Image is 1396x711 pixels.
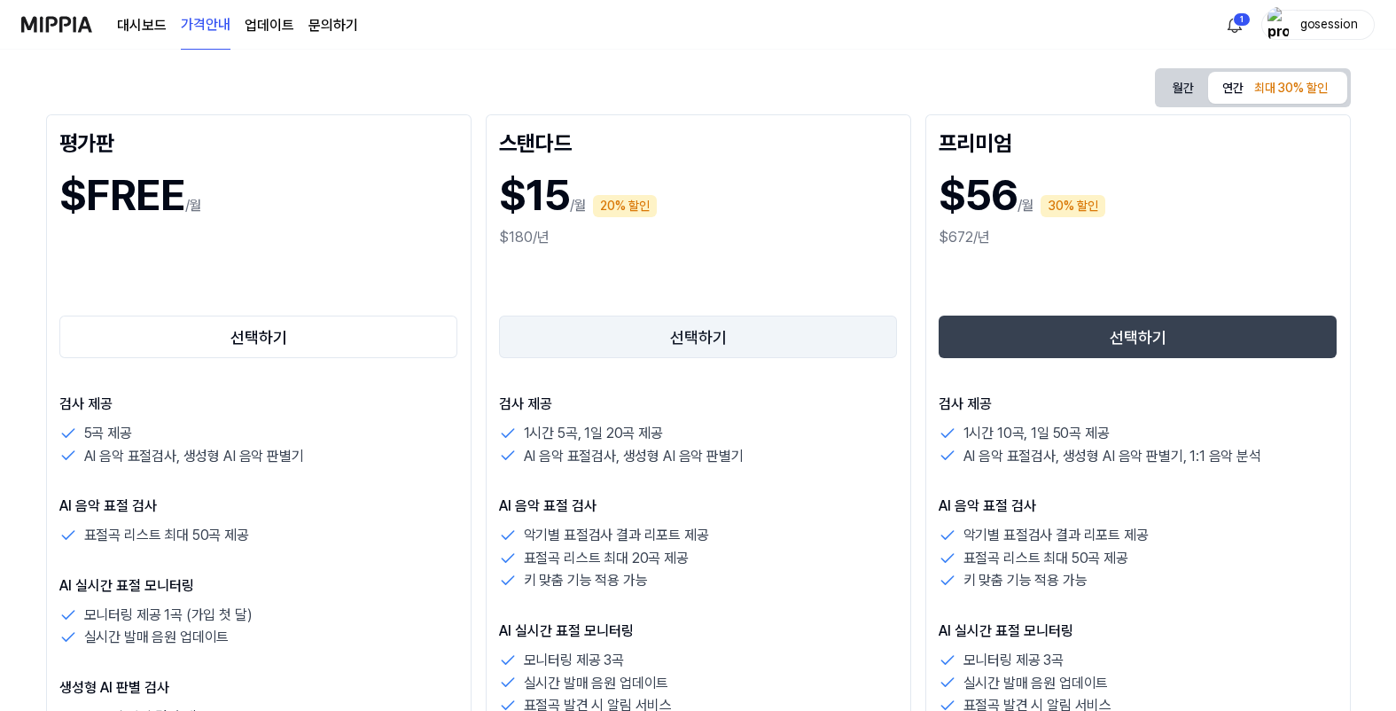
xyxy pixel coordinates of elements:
p: AI 음악 표절검사, 생성형 AI 음악 판별기, 1:1 음악 분석 [963,445,1261,468]
p: 검사 제공 [939,394,1338,415]
p: AI 실시간 표절 모니터링 [499,621,898,642]
a: 문의하기 [308,15,358,36]
p: 모니터링 제공 1곡 (가입 첫 달) [84,604,253,627]
p: 키 맞춤 기능 적용 가능 [963,569,1088,592]
button: 선택하기 [939,316,1338,358]
p: AI 음악 표절검사, 생성형 AI 음악 판별기 [524,445,744,468]
p: /월 [570,195,587,216]
div: 20% 할인 [593,195,657,217]
p: 검사 제공 [499,394,898,415]
button: 선택하기 [59,316,458,358]
a: 가격안내 [181,1,230,50]
button: 알림1 [1221,11,1249,39]
div: $180/년 [499,227,898,248]
div: $672/년 [939,227,1338,248]
p: 표절곡 리스트 최대 50곡 제공 [963,547,1128,570]
button: 연간 [1208,72,1346,104]
div: 1 [1233,12,1251,27]
p: AI 음악 표절검사, 생성형 AI 음악 판별기 [84,445,304,468]
p: /월 [185,195,202,216]
p: 모니터링 제공 3곡 [524,649,624,672]
p: 표절곡 리스트 최대 50곡 제공 [84,524,249,547]
div: gosession [1294,14,1363,34]
p: AI 실시간 표절 모니터링 [59,575,458,597]
a: 업데이트 [245,15,294,36]
p: 5곡 제공 [84,422,132,445]
p: AI 실시간 표절 모니터링 [939,621,1338,642]
img: profile [1267,7,1289,43]
div: 평가판 [59,128,458,156]
p: 1시간 10곡, 1일 50곡 제공 [963,422,1110,445]
div: 스탠다드 [499,128,898,156]
div: 프리미엄 [939,128,1338,156]
a: 선택하기 [939,312,1338,362]
p: 생성형 AI 판별 검사 [59,677,458,699]
p: AI 음악 표절 검사 [499,496,898,517]
h1: $FREE [59,163,185,227]
p: 악기별 표절검사 결과 리포트 제공 [524,524,709,547]
p: 1시간 5곡, 1일 20곡 제공 [524,422,663,445]
a: 대시보드 [117,15,167,36]
p: 실시간 발매 음원 업데이트 [963,672,1109,695]
h1: $56 [939,163,1018,227]
p: 악기별 표절검사 결과 리포트 제공 [963,524,1149,547]
h1: $15 [499,163,570,227]
p: 키 맞춤 기능 적용 가능 [524,569,648,592]
img: 알림 [1224,14,1245,35]
p: /월 [1018,195,1034,216]
button: 선택하기 [499,316,898,358]
p: 실시간 발매 음원 업데이트 [84,626,230,649]
a: 선택하기 [499,312,898,362]
div: 30% 할인 [1041,195,1105,217]
p: 표절곡 리스트 최대 20곡 제공 [524,547,689,570]
a: 선택하기 [59,312,458,362]
p: 실시간 발매 음원 업데이트 [524,672,669,695]
p: AI 음악 표절 검사 [939,496,1338,517]
button: profilegosession [1261,10,1375,40]
p: AI 음악 표절 검사 [59,496,458,517]
p: 검사 제공 [59,394,458,415]
p: 모니터링 제공 3곡 [963,649,1064,672]
div: 최대 30% 할인 [1249,75,1333,102]
button: 월간 [1158,72,1208,105]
